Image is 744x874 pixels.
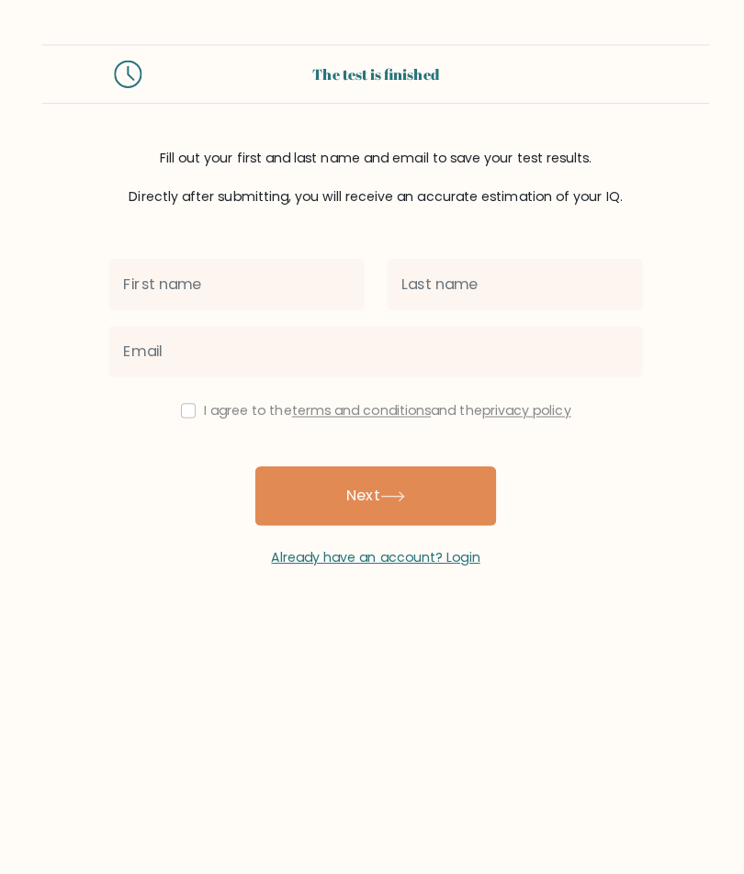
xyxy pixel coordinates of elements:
a: Already have an account? Login [269,543,476,561]
div: Fill out your first and last name and email to save your test results. Directly after submitting,... [41,147,703,205]
a: terms and conditions [289,398,427,416]
input: First name [107,256,361,308]
button: Next [253,462,491,521]
input: Last name [383,256,637,308]
label: I agree to the and the [202,398,566,416]
div: The test is finished [163,62,581,84]
a: privacy policy [478,398,566,416]
input: Email [107,322,637,374]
